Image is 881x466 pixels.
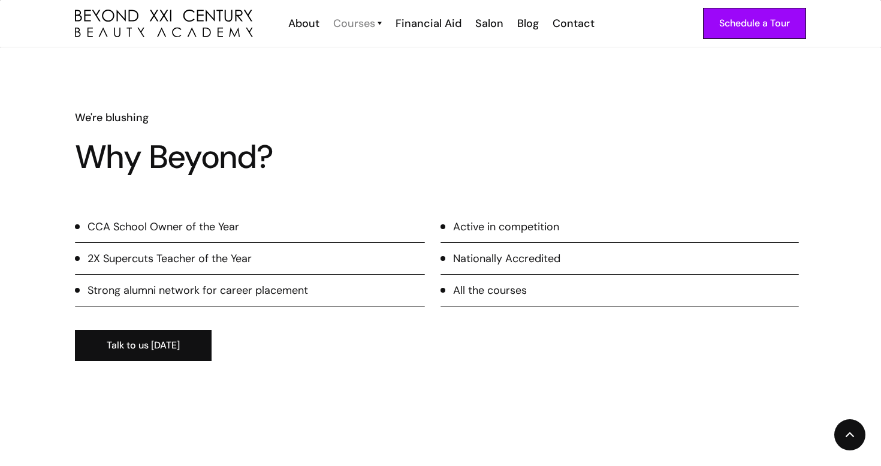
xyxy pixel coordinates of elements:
[388,16,467,31] a: Financial Aid
[553,16,595,31] div: Contact
[75,141,371,173] h3: Why Beyond?
[75,10,253,38] a: home
[88,282,308,298] div: Strong alumni network for career placement
[509,16,545,31] a: Blog
[453,219,559,234] div: Active in competition
[88,251,252,266] div: 2X Supercuts Teacher of the Year
[396,16,461,31] div: Financial Aid
[453,282,527,298] div: All the courses
[75,330,212,361] a: Talk to us [DATE]
[719,16,790,31] div: Schedule a Tour
[75,10,253,38] img: beyond 21st century beauty academy logo
[288,16,319,31] div: About
[88,219,239,234] div: CCA School Owner of the Year
[545,16,601,31] a: Contact
[703,8,806,39] a: Schedule a Tour
[75,110,371,125] h6: We're blushing
[333,16,382,31] a: Courses
[517,16,539,31] div: Blog
[333,16,375,31] div: Courses
[453,251,560,266] div: Nationally Accredited
[280,16,325,31] a: About
[467,16,509,31] a: Salon
[475,16,503,31] div: Salon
